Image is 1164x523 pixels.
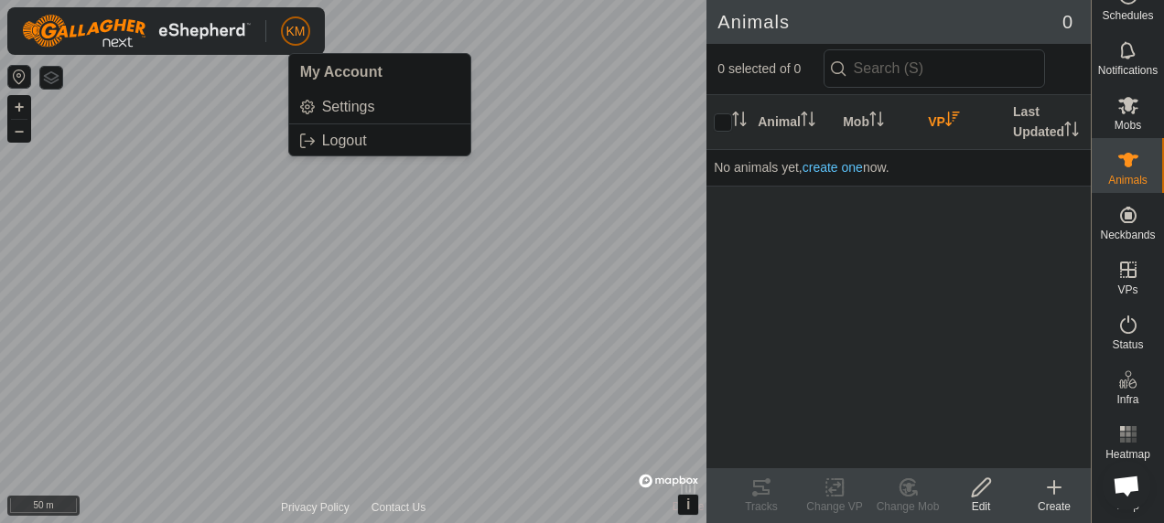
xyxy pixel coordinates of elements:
[717,11,1062,33] h2: Animals
[289,92,470,122] a: Settings
[871,498,944,515] div: Change Mob
[1062,8,1072,36] span: 0
[725,498,798,515] div: Tracks
[372,499,426,516] a: Contact Us
[1018,498,1091,515] div: Create
[824,49,1045,88] input: Search (S)
[717,59,823,79] span: 0 selected of 0
[1006,95,1091,150] th: Last Updated
[869,114,884,129] p-sorticon: Activate to sort
[921,95,1006,150] th: VP
[678,495,698,515] button: i
[22,15,251,48] img: Gallagher Logo
[801,114,815,129] p-sorticon: Activate to sort
[1112,339,1143,350] span: Status
[300,64,383,80] span: My Account
[1105,449,1150,460] span: Heatmap
[798,498,871,515] div: Change VP
[944,498,1018,515] div: Edit
[1100,229,1155,240] span: Neckbands
[40,67,62,89] button: Map Layers
[8,66,30,88] button: Reset Map
[803,160,863,175] span: create one
[1116,500,1139,511] span: Help
[286,22,306,41] span: KM
[1098,65,1158,76] span: Notifications
[945,114,960,129] p-sorticon: Activate to sort
[835,95,921,150] th: Mob
[686,496,690,512] span: i
[8,96,30,118] button: +
[1117,284,1137,295] span: VPs
[322,133,367,148] span: Logout
[289,126,470,155] a: Logout
[1102,461,1151,510] div: Open chat
[1064,124,1079,139] p-sorticon: Activate to sort
[322,100,375,114] span: Settings
[706,149,1091,186] td: No animals yet, now.
[1108,175,1148,186] span: Animals
[1115,120,1141,131] span: Mobs
[8,120,30,142] button: –
[1102,10,1153,21] span: Schedules
[281,499,350,516] a: Privacy Policy
[1092,467,1164,518] a: Help
[750,95,835,150] th: Animal
[1116,394,1138,405] span: Infra
[732,114,747,129] p-sorticon: Activate to sort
